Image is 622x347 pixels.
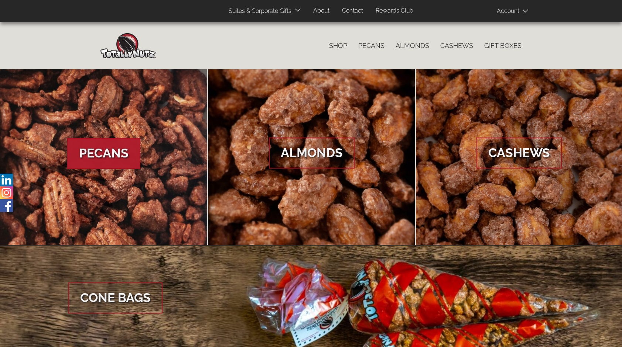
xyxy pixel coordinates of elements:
[370,4,419,18] a: Rewards Club
[435,38,479,53] a: Cashews
[479,38,527,53] a: Gift Boxes
[353,38,390,53] a: Pecans
[269,138,355,169] span: Almonds
[68,282,163,313] span: Cone Bags
[476,138,562,169] span: Cashews
[308,4,335,18] a: About
[223,4,294,18] a: Suites & Corporate Gifts
[390,38,435,53] a: Almonds
[336,4,369,18] a: Contact
[67,138,140,169] span: Pecans
[208,69,415,246] a: Almonds
[100,33,156,58] img: Home
[324,38,353,53] a: Shop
